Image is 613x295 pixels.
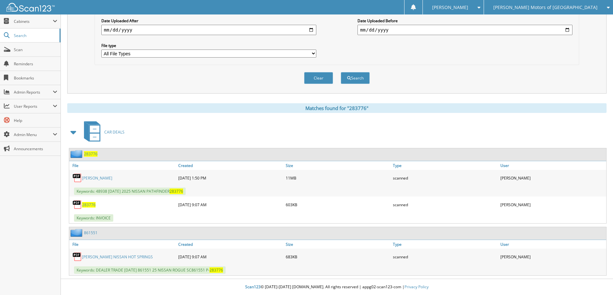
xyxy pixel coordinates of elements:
[391,198,499,211] div: scanned
[69,240,177,249] a: File
[391,250,499,263] div: scanned
[499,171,606,184] div: [PERSON_NAME]
[358,18,572,23] label: Date Uploaded Before
[82,254,153,260] a: [PERSON_NAME] NISSAN HOT SPRINGS
[72,200,82,209] img: PDF.png
[104,129,125,135] span: CAR DEALS
[499,240,606,249] a: User
[493,5,598,9] span: [PERSON_NAME] Motors of [GEOGRAPHIC_DATA]
[177,250,284,263] div: [DATE] 9:07 AM
[245,284,261,290] span: Scan123
[84,230,98,235] a: 861551
[101,43,316,48] label: File type
[74,188,186,195] span: Keywords: 48938 [DATE] 2025 NISSAN PATHFINDER
[101,18,316,23] label: Date Uploaded After
[14,118,57,123] span: Help
[72,173,82,183] img: PDF.png
[82,202,96,207] a: 283776
[284,240,392,249] a: Size
[14,89,53,95] span: Admin Reports
[14,75,57,81] span: Bookmarks
[177,171,284,184] div: [DATE] 1:50 PM
[14,19,53,24] span: Cabinets
[499,198,606,211] div: [PERSON_NAME]
[67,103,607,113] div: Matches found for "283776"
[69,161,177,170] a: File
[304,72,333,84] button: Clear
[101,25,316,35] input: start
[74,214,113,222] span: Keywords: INVOICE
[209,267,223,273] span: 283776
[284,161,392,170] a: Size
[499,161,606,170] a: User
[74,266,226,274] span: Keywords: DEALER TRADE [DATE] 861551 25 NISSAN ROGUE SC861551 P-
[61,279,613,295] div: © [DATE]-[DATE] [DOMAIN_NAME]. All rights reserved | appg02-scan123-com |
[70,229,84,237] img: folder2.png
[391,161,499,170] a: Type
[14,61,57,67] span: Reminders
[84,151,98,157] a: 283776
[82,175,112,181] a: [PERSON_NAME]
[14,47,57,52] span: Scan
[14,33,56,38] span: Search
[177,198,284,211] div: [DATE] 9:07 AM
[284,198,392,211] div: 603KB
[499,250,606,263] div: [PERSON_NAME]
[391,171,499,184] div: scanned
[72,252,82,262] img: PDF.png
[177,240,284,249] a: Created
[284,250,392,263] div: 683KB
[284,171,392,184] div: 11MB
[6,3,55,12] img: scan123-logo-white.svg
[14,132,53,137] span: Admin Menu
[341,72,370,84] button: Search
[177,161,284,170] a: Created
[404,284,429,290] a: Privacy Policy
[581,264,613,295] iframe: Chat Widget
[80,119,125,145] a: CAR DEALS
[170,189,183,194] span: 283776
[391,240,499,249] a: Type
[432,5,468,9] span: [PERSON_NAME]
[358,25,572,35] input: end
[14,104,53,109] span: User Reports
[70,150,84,158] img: folder2.png
[14,146,57,152] span: Announcements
